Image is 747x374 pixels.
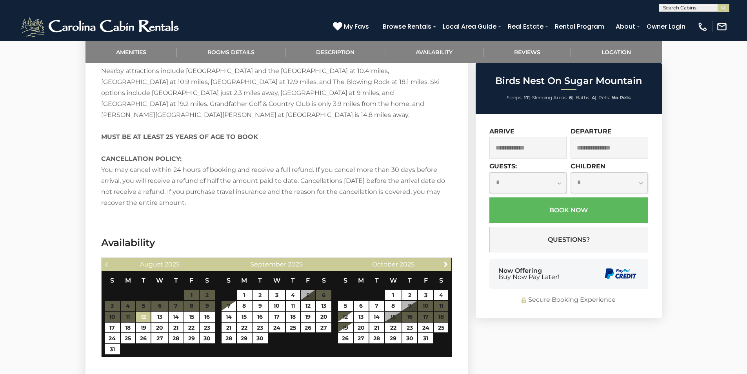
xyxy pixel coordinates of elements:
label: Guests: [489,162,517,170]
img: mail-regular-white.png [716,21,727,32]
a: 10 [269,301,285,311]
a: Description [285,41,385,63]
a: Next [441,259,451,269]
a: 16 [200,312,215,322]
a: 25 [286,323,300,333]
a: Real Estate [504,20,547,33]
span: Saturday [205,277,209,284]
span: Next [443,261,449,267]
a: About [612,20,639,33]
a: 27 [316,323,331,333]
a: 22 [385,323,402,333]
a: 14 [169,312,183,322]
a: Availability [385,41,483,63]
a: 26 [338,333,353,343]
a: 21 [222,323,236,333]
a: Rooms Details [177,41,285,63]
a: 31 [418,333,433,343]
a: Location [571,41,662,63]
a: 13 [354,312,369,322]
label: Children [571,162,605,170]
a: 16 [253,312,268,322]
a: 12 [136,312,151,322]
a: 25 [121,333,135,343]
a: Reviews [483,41,571,63]
strong: MUST BE AT LEAST 25 YEARS OF AGE TO BOOK CANCELLATION POLICY: [101,133,258,162]
a: 19 [338,323,353,333]
a: 6 [354,301,369,311]
span: Sunday [227,277,231,284]
a: 31 [105,344,120,354]
a: 14 [222,312,236,322]
span: My Favs [344,22,369,31]
a: 30 [253,333,268,343]
span: 2025 [400,261,414,268]
img: phone-regular-white.png [697,21,708,32]
a: 27 [354,333,369,343]
span: 2025 [288,261,303,268]
a: 17 [105,323,120,333]
span: Sunday [344,277,347,284]
a: 17 [269,312,285,322]
span: Tuesday [258,277,262,284]
a: 25 [434,323,448,333]
a: 7 [369,301,384,311]
span: Monday [125,277,131,284]
span: September [250,261,286,268]
h2: Birds Nest On Sugar Mountain [478,76,660,86]
a: 20 [354,323,369,333]
li: | [532,93,574,103]
a: 13 [316,301,331,311]
a: 23 [253,323,268,333]
a: 27 [151,333,168,343]
span: Wednesday [273,277,280,284]
a: 29 [385,333,402,343]
a: 28 [369,333,384,343]
span: Monday [241,277,247,284]
a: Local Area Guide [439,20,500,33]
a: 1 [385,290,402,300]
span: 2025 [165,261,180,268]
div: Secure Booking Experience [489,296,648,305]
a: 19 [136,323,151,333]
a: 24 [418,323,433,333]
a: Amenities [85,41,177,63]
span: Thursday [408,277,412,284]
a: 7 [222,301,236,311]
a: 20 [151,323,168,333]
a: 30 [402,333,418,343]
a: 2 [402,290,418,300]
span: Thursday [291,277,295,284]
a: 28 [169,333,183,343]
div: Now Offering [498,268,559,280]
span: Tuesday [142,277,145,284]
a: 11 [286,301,300,311]
a: Browse Rentals [379,20,435,33]
a: 3 [269,290,285,300]
a: 29 [184,333,199,343]
button: Questions? [489,227,648,252]
a: 15 [237,312,251,322]
span: October [372,261,398,268]
a: 4 [286,290,300,300]
a: 18 [121,323,135,333]
a: 13 [151,312,168,322]
span: Monday [358,277,364,284]
span: Buy Now Pay Later! [498,274,559,280]
span: Baths: [576,95,591,100]
li: | [507,93,530,103]
strong: 17 [524,95,529,100]
a: My Favs [333,22,371,32]
strong: 6 [569,95,572,100]
a: 15 [184,312,199,322]
a: 21 [169,323,183,333]
span: August [140,261,163,268]
span: Saturday [439,277,443,284]
label: Departure [571,128,612,135]
span: Thursday [174,277,178,284]
button: Book Now [489,197,648,223]
span: Sleeping Areas: [532,95,568,100]
a: 20 [316,312,331,322]
span: Tuesday [375,277,379,284]
a: Owner Login [643,20,689,33]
